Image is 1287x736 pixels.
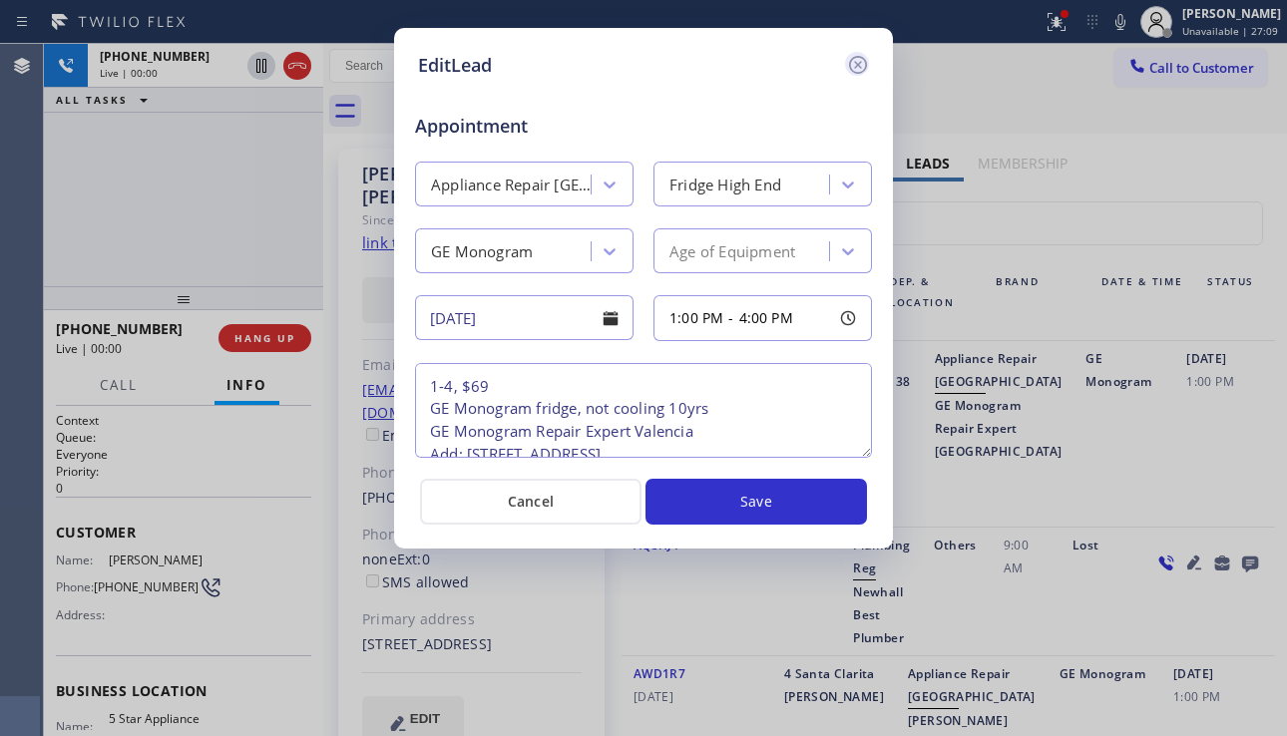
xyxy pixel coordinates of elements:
[431,240,533,263] div: GE Monogram
[415,363,872,458] textarea: 1-4, $69 GE Monogram fridge, not cooling 10yrs GE Monogram Repair Expert Valencia Add; [STREET_AD...
[415,113,565,140] span: Appointment
[669,240,795,263] div: Age of Equipment
[669,308,723,327] span: 1:00 PM
[415,295,634,340] input: - choose date -
[431,174,593,196] div: Appliance Repair [GEOGRAPHIC_DATA]
[739,308,793,327] span: 4:00 PM
[420,479,642,525] button: Cancel
[418,52,492,79] h5: EditLead
[669,174,781,196] div: Fridge High End
[728,308,733,327] span: -
[645,479,867,525] button: Save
